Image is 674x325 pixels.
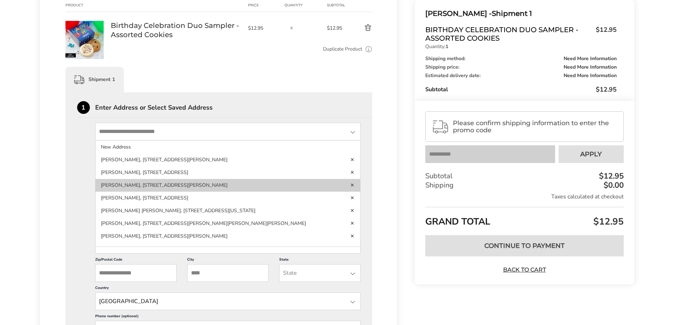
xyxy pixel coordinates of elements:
[350,182,355,187] a: Delete address
[425,85,616,94] div: Subtotal
[425,65,616,70] div: Shipping price:
[425,25,616,42] a: Birthday Celebration Duo Sampler - Assorted Cookies$12.95
[350,233,355,238] a: Delete address
[65,67,124,92] div: Shipment 1
[597,172,624,180] div: $12.95
[559,145,624,163] button: Apply
[248,25,281,31] span: $12.95
[96,243,361,255] li: [PERSON_NAME], [STREET_ADDRESS][PERSON_NAME]
[96,141,361,153] li: New Address
[284,21,299,35] input: Quantity input
[445,43,448,50] strong: 1
[350,170,355,175] a: Delete address
[96,230,361,243] li: [PERSON_NAME], [STREET_ADDRESS][PERSON_NAME]
[592,25,617,41] span: $12.95
[425,25,592,42] span: Birthday Celebration Duo Sampler - Assorted Cookies
[425,181,623,190] div: Shipping
[592,215,624,228] span: $12.95
[95,292,361,310] input: State
[95,257,177,264] label: Zip/Postal Code
[425,44,616,49] p: Quantity:
[580,151,602,157] span: Apply
[65,2,111,8] div: Product
[96,204,361,217] li: [PERSON_NAME] [PERSON_NAME], [STREET_ADDRESS][US_STATE]
[284,2,327,8] div: Quantity
[95,104,373,111] div: Enter Address or Select Saved Address
[187,264,269,282] input: City
[279,264,361,282] input: State
[350,157,355,162] a: Delete address
[425,73,616,78] div: Estimated delivery date:
[96,166,361,179] li: [PERSON_NAME], [STREET_ADDRESS]
[111,21,241,39] a: Birthday Celebration Duo Sampler - Assorted Cookies
[95,314,361,321] label: Phone number (optional)
[602,181,624,189] div: $0.00
[425,235,623,256] button: Continue to Payment
[425,8,616,19] div: Shipment 1
[96,153,361,166] li: [PERSON_NAME], [STREET_ADDRESS][PERSON_NAME]
[95,264,177,282] input: ZIP
[564,56,617,61] span: Need More Information
[65,21,104,27] a: Birthday Celebration Duo Sampler - Assorted Cookies
[95,123,361,140] input: State
[95,285,361,292] label: Country
[350,195,355,200] a: Delete address
[350,208,355,213] a: Delete address
[564,73,617,78] span: Need More Information
[279,257,361,264] label: State
[500,266,549,274] a: Back to Cart
[65,21,104,59] img: Birthday Celebration Duo Sampler - Assorted Cookies
[425,172,623,181] div: Subtotal
[596,85,617,94] span: $12.95
[96,192,361,204] li: [PERSON_NAME], [STREET_ADDRESS]
[96,217,361,230] li: [PERSON_NAME], [STREET_ADDRESS][PERSON_NAME][PERSON_NAME][PERSON_NAME]
[327,25,347,31] span: $12.95
[564,65,617,70] span: Need More Information
[425,56,616,61] div: Shipping method:
[248,2,285,8] div: Price
[350,221,355,226] a: Delete address
[323,45,362,53] a: Duplicate Product
[187,257,269,264] label: City
[425,207,623,230] div: GRAND TOTAL
[77,101,90,114] div: 1
[425,9,492,18] span: [PERSON_NAME] -
[350,246,355,251] a: Delete address
[453,120,617,134] span: Please confirm shipping information to enter the promo code
[327,2,347,8] div: Subtotal
[425,193,623,201] div: Taxes calculated at checkout
[96,179,361,192] li: [PERSON_NAME], [STREET_ADDRESS][PERSON_NAME]
[347,24,372,32] button: Delete product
